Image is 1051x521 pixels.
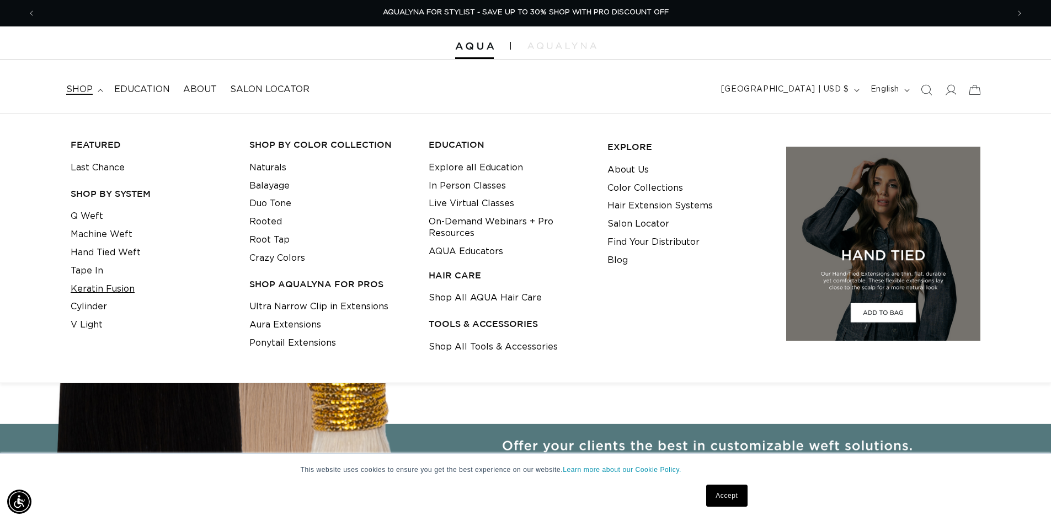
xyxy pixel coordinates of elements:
a: Shop All AQUA Hair Care [429,289,542,307]
img: aqualyna.com [527,42,596,49]
a: Explore all Education [429,159,523,177]
h3: FEATURED [71,139,232,151]
a: In Person Classes [429,177,506,195]
span: English [871,84,899,95]
a: Naturals [249,159,286,177]
h3: SHOP BY SYSTEM [71,188,232,200]
a: AQUA Educators [429,243,503,261]
a: Blog [607,251,628,270]
span: shop [66,84,93,95]
a: Balayage [249,177,290,195]
a: Rooted [249,213,282,231]
h3: HAIR CARE [429,270,590,281]
button: English [864,79,914,100]
button: Previous announcement [19,3,44,24]
a: Aura Extensions [249,316,321,334]
a: Tape In [71,262,103,280]
span: Education [114,84,170,95]
span: Salon Locator [230,84,310,95]
a: Ponytail Extensions [249,334,336,352]
a: Ultra Narrow Clip in Extensions [249,298,388,316]
a: About Us [607,161,649,179]
a: Live Virtual Classes [429,195,514,213]
a: Crazy Colors [249,249,305,267]
h3: Shop by Color Collection [249,139,411,151]
a: Machine Weft [71,225,132,244]
a: Learn more about our Cookie Policy. [563,466,681,474]
span: [GEOGRAPHIC_DATA] | USD $ [721,84,849,95]
img: Aqua Hair Extensions [455,42,494,50]
summary: Search [914,78,938,102]
a: Last Chance [71,159,125,177]
a: V Light [71,316,103,334]
p: This website uses cookies to ensure you get the best experience on our website. [301,465,751,475]
a: Cylinder [71,298,107,316]
a: Salon Locator [607,215,669,233]
a: Duo Tone [249,195,291,213]
a: Q Weft [71,207,103,225]
h3: TOOLS & ACCESSORIES [429,318,590,330]
a: Keratin Fusion [71,280,135,298]
summary: shop [60,77,108,102]
a: On-Demand Webinars + Pro Resources [429,213,590,243]
a: Accept [706,485,747,507]
div: Accessibility Menu [7,490,31,514]
a: Salon Locator [223,77,316,102]
a: Root Tap [249,231,290,249]
span: AQUALYNA FOR STYLIST - SAVE UP TO 30% SHOP WITH PRO DISCOUNT OFF [383,9,669,16]
span: About [183,84,217,95]
a: About [177,77,223,102]
a: Find Your Distributor [607,233,700,251]
h3: EDUCATION [429,139,590,151]
a: Education [108,77,177,102]
a: Hair Extension Systems [607,197,713,215]
h3: Shop AquaLyna for Pros [249,278,411,290]
h3: EXPLORE [607,141,769,153]
a: Color Collections [607,179,683,197]
a: Shop All Tools & Accessories [429,338,558,356]
button: Next announcement [1007,3,1032,24]
button: [GEOGRAPHIC_DATA] | USD $ [714,79,864,100]
a: Hand Tied Weft [71,244,141,262]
